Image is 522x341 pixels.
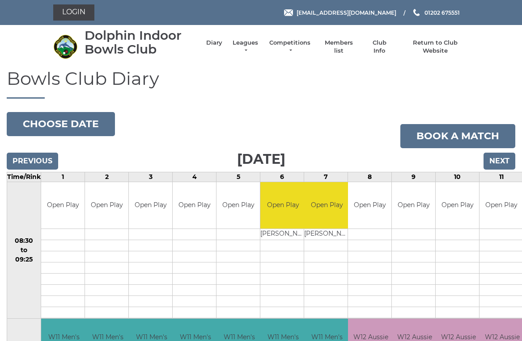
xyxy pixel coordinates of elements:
a: Competitions [268,39,311,55]
h1: Bowls Club Diary [7,69,515,99]
td: Open Play [85,182,128,229]
td: Open Play [392,182,435,229]
td: Open Play [260,182,306,229]
a: Leagues [231,39,259,55]
td: 4 [173,172,216,182]
td: Time/Rink [7,172,41,182]
td: 5 [216,172,260,182]
td: 6 [260,172,304,182]
td: 10 [436,172,480,182]
a: Members list [320,39,357,55]
span: [EMAIL_ADDRESS][DOMAIN_NAME] [297,9,396,16]
td: Open Play [348,182,391,229]
td: Open Play [173,182,216,229]
span: 01202 675551 [424,9,460,16]
a: Diary [206,39,222,47]
input: Next [484,153,515,170]
a: Phone us 01202 675551 [412,8,460,17]
td: Open Play [41,182,85,229]
td: Open Play [216,182,260,229]
img: Dolphin Indoor Bowls Club [53,34,78,59]
td: [PERSON_NAME] [304,229,349,240]
td: Open Play [304,182,349,229]
td: 1 [41,172,85,182]
a: Email [EMAIL_ADDRESS][DOMAIN_NAME] [284,8,396,17]
td: Open Play [129,182,172,229]
td: 2 [85,172,129,182]
a: Login [53,4,94,21]
td: 3 [129,172,173,182]
img: Email [284,9,293,16]
td: 9 [392,172,436,182]
img: Phone us [413,9,420,16]
a: Book a match [400,124,515,148]
td: Open Play [436,182,479,229]
input: Previous [7,153,58,170]
a: Club Info [366,39,392,55]
button: Choose date [7,112,115,136]
a: Return to Club Website [401,39,469,55]
div: Dolphin Indoor Bowls Club [85,29,197,56]
td: 08:30 to 09:25 [7,182,41,319]
td: 7 [304,172,348,182]
td: [PERSON_NAME] [260,229,306,240]
td: 8 [348,172,392,182]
